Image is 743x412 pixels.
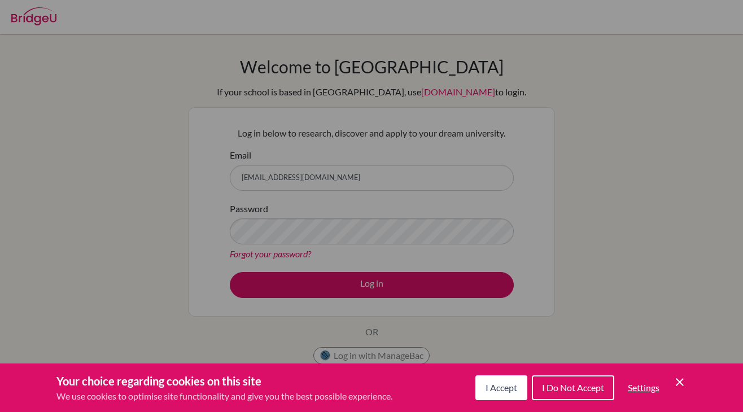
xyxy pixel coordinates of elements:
p: We use cookies to optimise site functionality and give you the best possible experience. [56,389,392,403]
button: I Accept [475,375,527,400]
button: Save and close [673,375,687,389]
span: Settings [628,382,659,393]
button: Settings [619,376,668,399]
button: I Do Not Accept [532,375,614,400]
span: I Do Not Accept [542,382,604,393]
h3: Your choice regarding cookies on this site [56,372,392,389]
span: I Accept [486,382,517,393]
